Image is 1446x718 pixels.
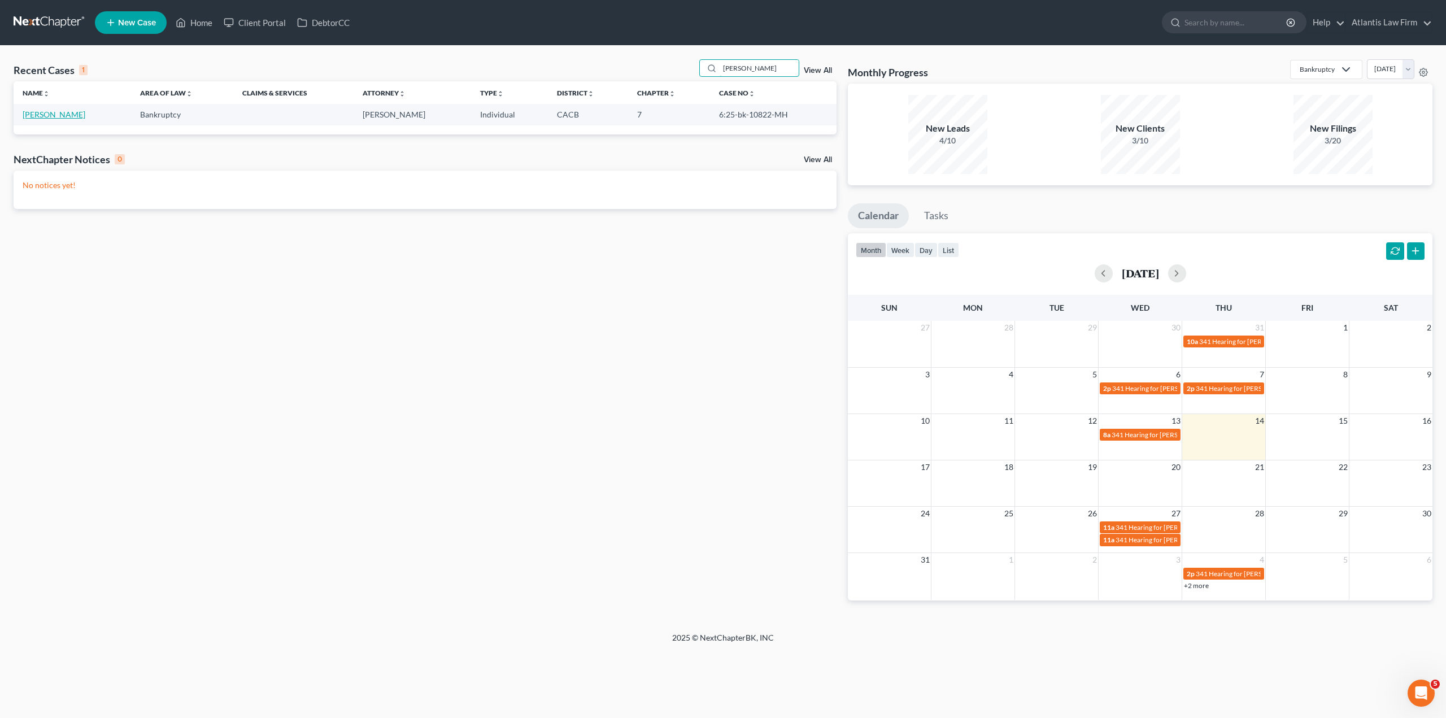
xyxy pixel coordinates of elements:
[1112,430,1213,439] span: 341 Hearing for [PERSON_NAME]
[848,66,928,79] h3: Monthly Progress
[1122,267,1159,279] h2: [DATE]
[719,89,755,97] a: Case Nounfold_more
[1087,507,1098,520] span: 26
[628,104,710,125] td: 7
[938,242,959,258] button: list
[920,460,931,474] span: 17
[1426,321,1432,334] span: 2
[480,89,504,97] a: Typeunfold_more
[1293,122,1373,135] div: New Filings
[471,104,548,125] td: Individual
[1426,553,1432,567] span: 6
[856,242,886,258] button: month
[804,156,832,164] a: View All
[1131,303,1149,312] span: Wed
[886,242,914,258] button: week
[1116,536,1217,544] span: 341 Hearing for [PERSON_NAME]
[1170,321,1182,334] span: 30
[1384,303,1398,312] span: Sat
[920,321,931,334] span: 27
[1421,460,1432,474] span: 23
[963,303,983,312] span: Mon
[1170,414,1182,428] span: 13
[170,12,218,33] a: Home
[924,368,931,381] span: 3
[920,414,931,428] span: 10
[354,104,471,125] td: [PERSON_NAME]
[637,89,676,97] a: Chapterunfold_more
[1426,368,1432,381] span: 9
[710,104,837,125] td: 6:25-bk-10822-MH
[1008,553,1014,567] span: 1
[1342,553,1349,567] span: 5
[920,507,931,520] span: 24
[233,81,354,104] th: Claims & Services
[1101,122,1180,135] div: New Clients
[131,104,233,125] td: Bankruptcy
[848,203,909,228] a: Calendar
[881,303,898,312] span: Sun
[804,67,832,75] a: View All
[399,90,406,97] i: unfold_more
[1184,12,1288,33] input: Search by name...
[14,153,125,166] div: NextChapter Notices
[1103,430,1110,439] span: 8a
[1103,536,1114,544] span: 11a
[914,203,959,228] a: Tasks
[1342,368,1349,381] span: 8
[1293,135,1373,146] div: 3/20
[548,104,628,125] td: CACB
[218,12,291,33] a: Client Portal
[587,90,594,97] i: unfold_more
[1187,337,1198,346] span: 10a
[1258,368,1265,381] span: 7
[1300,64,1335,74] div: Bankruptcy
[1091,553,1098,567] span: 2
[1196,569,1297,578] span: 341 Hearing for [PERSON_NAME]
[1112,384,1213,393] span: 341 Hearing for [PERSON_NAME]
[920,553,931,567] span: 31
[1216,303,1232,312] span: Thu
[1307,12,1345,33] a: Help
[1003,321,1014,334] span: 28
[1196,384,1297,393] span: 341 Hearing for [PERSON_NAME]
[1346,12,1432,33] a: Atlantis Law Firm
[23,89,50,97] a: Nameunfold_more
[748,90,755,97] i: unfold_more
[908,122,987,135] div: New Leads
[1301,303,1313,312] span: Fri
[115,154,125,164] div: 0
[1049,303,1064,312] span: Tue
[1254,507,1265,520] span: 28
[1003,460,1014,474] span: 18
[23,110,85,119] a: [PERSON_NAME]
[557,89,594,97] a: Districtunfold_more
[720,60,799,76] input: Search by name...
[1087,321,1098,334] span: 29
[1116,523,1217,532] span: 341 Hearing for [PERSON_NAME]
[1421,414,1432,428] span: 16
[1254,414,1265,428] span: 14
[363,89,406,97] a: Attorneyunfold_more
[1187,384,1195,393] span: 2p
[914,242,938,258] button: day
[497,90,504,97] i: unfold_more
[140,89,193,97] a: Area of Lawunfold_more
[79,65,88,75] div: 1
[1184,581,1209,590] a: +2 more
[1431,680,1440,689] span: 5
[1170,460,1182,474] span: 20
[1338,460,1349,474] span: 22
[1199,337,1360,346] span: 341 Hearing for [PERSON_NAME] & [PERSON_NAME]
[1187,569,1195,578] span: 2p
[1258,553,1265,567] span: 4
[1101,135,1180,146] div: 3/10
[1087,414,1098,428] span: 12
[1008,368,1014,381] span: 4
[1338,414,1349,428] span: 15
[1254,460,1265,474] span: 21
[23,180,827,191] p: No notices yet!
[14,63,88,77] div: Recent Cases
[1338,507,1349,520] span: 29
[1342,321,1349,334] span: 1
